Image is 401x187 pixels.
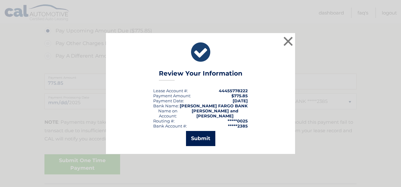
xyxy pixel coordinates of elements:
[186,131,215,146] button: Submit
[233,98,248,103] span: [DATE]
[153,98,184,103] div: :
[231,93,248,98] span: $775.85
[282,35,294,48] button: ×
[153,108,183,118] div: Name on Account:
[153,118,175,123] div: Routing #:
[153,88,188,93] div: Lease Account #:
[153,98,183,103] span: Payment Date
[219,88,248,93] strong: 44455778222
[153,93,191,98] div: Payment Amount:
[180,103,248,108] strong: [PERSON_NAME] FARGO BANK
[192,108,238,118] strong: [PERSON_NAME] and [PERSON_NAME]
[153,103,179,108] div: Bank Name:
[153,123,187,128] div: Bank Account #:
[159,70,242,81] h3: Review Your Information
